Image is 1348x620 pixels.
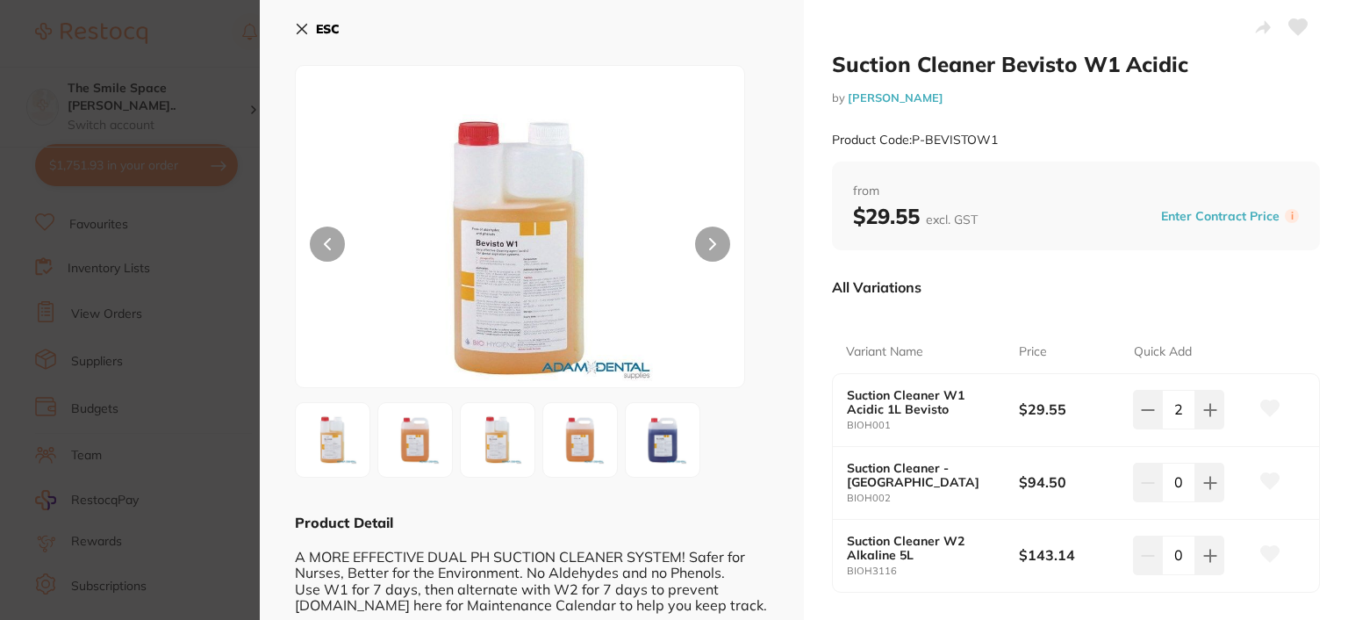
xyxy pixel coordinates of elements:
[1134,343,1192,361] p: Quick Add
[832,51,1320,77] h2: Suction Cleaner Bevisto W1 Acidic
[466,408,529,472] img: MDEuanBn
[847,493,1019,504] small: BIOH002
[853,203,978,229] b: $29.55
[847,420,1019,431] small: BIOH001
[316,21,340,37] b: ESC
[1019,343,1047,361] p: Price
[1019,400,1122,419] b: $29.55
[847,461,1001,489] b: Suction Cleaner - [GEOGRAPHIC_DATA]
[847,388,1001,416] b: Suction Cleaner W1 Acidic 1L Bevisto
[832,133,998,148] small: Product Code: P-BEVISTOW1
[848,90,943,105] a: [PERSON_NAME]
[832,278,921,296] p: All Variations
[853,183,1299,200] span: from
[832,91,1320,105] small: by
[846,343,923,361] p: Variant Name
[385,110,655,387] img: MDEuanBn
[926,212,978,227] span: excl. GST
[295,514,393,531] b: Product Detail
[301,408,364,472] img: MDEuanBn
[631,408,694,472] img: MTE2LmpwZw
[1019,545,1122,565] b: $143.14
[295,14,340,44] button: ESC
[1156,208,1285,225] button: Enter Contract Price
[384,408,447,472] img: MDIuanBn
[549,408,612,472] img: MDIuanBn
[1285,209,1299,223] label: i
[847,566,1019,577] small: BIOH3116
[1019,472,1122,492] b: $94.50
[847,534,1001,562] b: Suction Cleaner W2 Alkaline 5L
